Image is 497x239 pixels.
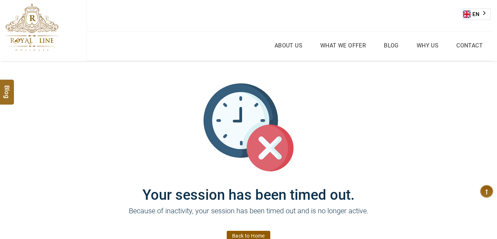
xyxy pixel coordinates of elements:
img: The Royal Line Holidays [5,3,59,51]
a: Blog [382,40,401,51]
h1: Your session has been timed out. [34,172,463,203]
a: EN [463,9,490,20]
div: Language [463,9,491,20]
aside: Language selected: English [463,9,491,20]
img: session_time_out.svg [204,82,293,172]
a: Why Us [415,40,440,51]
p: Because of inactivity, your session has been timed out and is no longer active. [34,205,463,227]
span: Blog [2,85,12,91]
a: About Us [273,40,304,51]
a: What we Offer [318,40,368,51]
a: Contact [455,40,485,51]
